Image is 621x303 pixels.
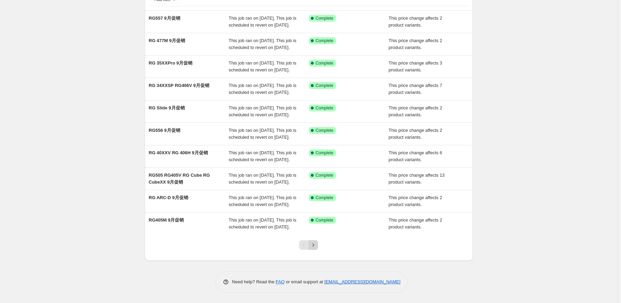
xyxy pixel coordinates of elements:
span: RG557 9月促销 [149,16,180,21]
span: This job ran on [DATE]. This job is scheduled to revert on [DATE]. [229,83,296,95]
span: Complete [316,38,333,43]
span: This job ran on [DATE]. This job is scheduled to revert on [DATE]. [229,16,296,28]
span: This price change affects 13 product variants. [389,173,445,185]
span: This job ran on [DATE]. This job is scheduled to revert on [DATE]. [229,38,296,50]
a: [EMAIL_ADDRESS][DOMAIN_NAME] [324,279,400,284]
span: Complete [316,60,333,66]
span: Complete [316,195,333,201]
span: RG 34XXSP RG406V 9月促销 [149,83,209,88]
span: This price change affects 2 product variants. [389,16,442,28]
span: This price change affects 2 product variants. [389,128,442,140]
span: Complete [316,150,333,156]
span: RG556 9月促销 [149,128,180,133]
span: RG 40XXV RG 406H 9月促销 [149,150,208,155]
span: This job ran on [DATE]. This job is scheduled to revert on [DATE]. [229,128,296,140]
span: or email support at [285,279,324,284]
span: This price change affects 6 product variants. [389,150,442,162]
span: RG 35XXPro 9月促销 [149,60,192,66]
span: This job ran on [DATE]. This job is scheduled to revert on [DATE]. [229,195,296,207]
span: This price change affects 2 product variants. [389,38,442,50]
span: This price change affects 2 product variants. [389,217,442,229]
span: Complete [316,105,333,111]
span: RG505 RG405V RG Cube RG CubeXX 9月促销 [149,173,210,185]
span: Complete [316,217,333,223]
span: This job ran on [DATE]. This job is scheduled to revert on [DATE]. [229,60,296,72]
span: Complete [316,173,333,178]
span: RG Slide 9月促销 [149,105,185,110]
span: RG405M 9月促销 [149,217,184,223]
span: This price change affects 2 product variants. [389,105,442,117]
span: This price change affects 3 product variants. [389,60,442,72]
span: RG 477M 9月促销 [149,38,185,43]
nav: Pagination [299,240,318,250]
span: RG ARC-D 9月促销 [149,195,188,200]
span: Complete [316,83,333,88]
span: Need help? Read the [232,279,276,284]
button: Next [308,240,318,250]
span: This job ran on [DATE]. This job is scheduled to revert on [DATE]. [229,150,296,162]
span: This job ran on [DATE]. This job is scheduled to revert on [DATE]. [229,217,296,229]
span: This job ran on [DATE]. This job is scheduled to revert on [DATE]. [229,173,296,185]
span: This job ran on [DATE]. This job is scheduled to revert on [DATE]. [229,105,296,117]
span: This price change affects 7 product variants. [389,83,442,95]
span: Complete [316,16,333,21]
span: Complete [316,128,333,133]
span: This price change affects 2 product variants. [389,195,442,207]
a: FAQ [276,279,285,284]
